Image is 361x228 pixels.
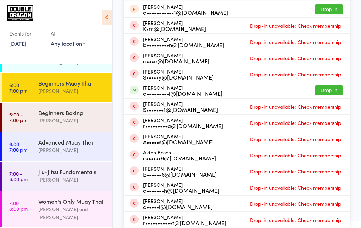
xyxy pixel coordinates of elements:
[315,85,343,95] button: Drop in
[38,116,106,125] div: [PERSON_NAME]
[51,28,86,39] div: At
[248,37,343,47] span: Drop-in unavailable: Check membership
[248,53,343,63] span: Drop-in unavailable: Check membership
[143,155,216,161] div: c••••••9@[DOMAIN_NAME]
[143,26,206,31] div: K•m@[DOMAIN_NAME]
[143,36,224,47] div: [PERSON_NAME]
[9,141,27,152] time: 6:00 - 7:00 pm
[248,20,343,31] span: Drop-in unavailable: Check membership
[143,9,228,15] div: a•••••••••••1@[DOMAIN_NAME]
[143,58,209,64] div: a•••n@[DOMAIN_NAME]
[38,87,106,95] div: [PERSON_NAME]
[143,85,222,96] div: [PERSON_NAME]
[9,171,28,182] time: 7:00 - 8:00 pm
[248,150,343,160] span: Drop-in unavailable: Check membership
[143,214,226,226] div: [PERSON_NAME]
[248,134,343,144] span: Drop-in unavailable: Check membership
[38,197,106,205] div: Women's Only Muay Thai
[9,200,28,211] time: 7:00 - 8:00 pm
[143,90,222,96] div: a•••••••••i@[DOMAIN_NAME]
[7,5,33,21] img: Double Dragon Gym
[9,82,27,93] time: 6:00 - 7:00 pm
[143,182,219,193] div: [PERSON_NAME]
[143,123,223,128] div: r•••••••••a@[DOMAIN_NAME]
[2,162,112,191] a: 7:00 -8:00 pmJiu-Jitsu Fundamentals[PERSON_NAME]
[248,118,343,128] span: Drop-in unavailable: Check membership
[2,132,112,161] a: 6:00 -7:00 pmAdvanced Muay Thai[PERSON_NAME]
[248,69,343,80] span: Drop-in unavailable: Check membership
[38,138,106,146] div: Advanced Muay Thai
[143,74,214,80] div: S•••••y@[DOMAIN_NAME]
[143,171,217,177] div: B••••••6@[DOMAIN_NAME]
[248,198,343,209] span: Drop-in unavailable: Check membership
[143,133,214,145] div: [PERSON_NAME]
[9,39,26,47] a: [DATE]
[143,52,209,64] div: [PERSON_NAME]
[2,191,112,227] a: 7:00 -8:00 pmWomen's Only Muay Thai[PERSON_NAME] and [PERSON_NAME]
[143,69,214,80] div: [PERSON_NAME]
[38,205,106,221] div: [PERSON_NAME] and [PERSON_NAME]
[143,188,219,193] div: a•••••••h@[DOMAIN_NAME]
[315,4,343,14] button: Drop in
[143,220,226,226] div: r•••••••••••t@[DOMAIN_NAME]
[248,182,343,193] span: Drop-in unavailable: Check membership
[143,150,216,161] div: Aiden Bosch
[143,42,224,47] div: b•••••••••n@[DOMAIN_NAME]
[143,117,223,128] div: [PERSON_NAME]
[51,39,86,47] div: Any location
[38,109,106,116] div: Beginners Boxing
[143,139,214,145] div: A•••••s@[DOMAIN_NAME]
[38,168,106,176] div: Jiu-Jitsu Fundamentals
[9,28,44,39] div: Events for
[248,101,343,112] span: Drop-in unavailable: Check membership
[143,101,218,112] div: [PERSON_NAME]
[38,146,106,154] div: [PERSON_NAME]
[143,4,228,15] div: [PERSON_NAME]
[248,215,343,225] span: Drop-in unavailable: Check membership
[38,79,106,87] div: Beginners Muay Thai
[248,166,343,177] span: Drop-in unavailable: Check membership
[143,107,218,112] div: S•••••••1@[DOMAIN_NAME]
[2,103,112,132] a: 6:00 -7:00 pmBeginners Boxing[PERSON_NAME]
[143,166,217,177] div: [PERSON_NAME]
[2,73,112,102] a: 6:00 -7:00 pmBeginners Muay Thai[PERSON_NAME]
[9,112,27,123] time: 6:00 - 7:00 pm
[143,20,206,31] div: [PERSON_NAME]
[143,204,213,209] div: a•••••i@[DOMAIN_NAME]
[38,176,106,184] div: [PERSON_NAME]
[143,198,213,209] div: [PERSON_NAME]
